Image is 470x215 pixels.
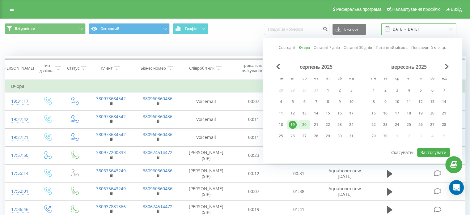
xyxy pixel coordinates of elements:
[231,128,276,146] td: 00:11
[403,120,415,129] div: чт 25 вер 2025 р.
[391,97,403,106] div: ср 10 вер 2025 р.
[405,121,413,129] div: 25
[181,183,231,200] td: [PERSON_NAME] (SIP)
[300,98,308,106] div: 6
[300,109,308,117] div: 13
[287,97,299,106] div: вт 5 серп 2025 р.
[322,109,334,118] div: пт 15 серп 2025 р.
[300,121,308,129] div: 20
[391,86,403,95] div: ср 3 вер 2025 р.
[381,121,389,129] div: 23
[440,98,448,106] div: 14
[189,66,214,71] div: Співробітник
[379,120,391,129] div: вт 23 вер 2025 р.
[405,86,413,94] div: 4
[264,24,329,35] input: Пошук за номером
[3,66,34,71] div: [PERSON_NAME]
[276,74,286,84] abbr: понеділок
[310,120,322,129] div: чт 21 серп 2025 р.
[393,86,401,94] div: 3
[336,121,344,129] div: 23
[347,132,355,140] div: 31
[381,98,389,106] div: 9
[231,183,276,200] td: 00:07
[370,109,378,117] div: 15
[334,131,345,141] div: сб 30 серп 2025 р.
[415,86,426,95] div: пт 5 вер 2025 р.
[300,74,309,84] abbr: середа
[451,7,462,12] span: Вихід
[101,66,112,71] div: Клієнт
[311,74,321,84] abbr: четвер
[336,132,344,140] div: 30
[426,109,438,118] div: сб 20 вер 2025 р.
[276,183,321,200] td: 01:38
[67,66,79,71] div: Статус
[381,74,390,84] abbr: вівторок
[370,98,378,106] div: 8
[332,24,366,35] button: Експорт
[276,64,280,69] span: Previous Month
[143,149,172,155] a: 380674514472
[287,131,299,141] div: вт 26 серп 2025 р.
[417,109,425,117] div: 19
[231,110,276,128] td: 00:11
[299,131,310,141] div: ср 27 серп 2025 р.
[368,97,379,106] div: пн 8 вер 2025 р.
[89,23,170,34] button: Основний
[287,109,299,118] div: вт 12 серп 2025 р.
[185,27,197,31] span: Графік
[417,86,425,94] div: 5
[143,186,172,191] a: 380960360436
[428,86,436,94] div: 6
[314,45,340,51] a: Останні 7 днів
[381,109,389,117] div: 16
[345,97,357,106] div: нд 10 серп 2025 р.
[277,98,285,106] div: 4
[231,165,276,183] td: 00:12
[312,109,320,117] div: 14
[181,165,231,183] td: [PERSON_NAME] (SIP)
[96,114,126,119] a: 380973684542
[347,74,356,84] abbr: неділя
[370,121,378,129] div: 22
[336,7,382,12] span: Реферальна програма
[143,168,172,174] a: 380960360436
[344,45,372,51] a: Останні 30 днів
[393,121,401,129] div: 24
[392,7,440,12] span: Налаштування профілю
[391,109,403,118] div: ср 17 вер 2025 р.
[277,109,285,117] div: 11
[322,131,334,141] div: пт 29 серп 2025 р.
[324,121,332,129] div: 22
[287,120,299,129] div: вт 19 серп 2025 р.
[39,63,53,73] div: Тип дзвінка
[345,131,357,141] div: нд 31 серп 2025 р.
[143,204,172,209] a: 380674514472
[181,110,231,128] td: Voicemail
[381,86,389,94] div: 2
[312,98,320,106] div: 7
[5,23,86,34] button: Всі дзвінки
[336,86,344,94] div: 2
[312,132,320,140] div: 28
[96,131,126,137] a: 380973684542
[439,74,449,84] abbr: неділя
[11,149,28,161] div: 17:57:50
[289,98,297,106] div: 5
[368,120,379,129] div: пн 22 вер 2025 р.
[300,132,308,140] div: 27
[440,121,448,129] div: 28
[11,131,28,144] div: 19:27:21
[426,97,438,106] div: сб 13 вер 2025 р.
[312,121,320,129] div: 21
[310,131,322,141] div: чт 28 серп 2025 р.
[334,86,345,95] div: сб 2 серп 2025 р.
[392,74,402,84] abbr: середа
[334,97,345,106] div: сб 9 серп 2025 р.
[299,97,310,106] div: ср 6 серп 2025 р.
[440,109,448,117] div: 21
[393,98,401,106] div: 10
[428,74,437,84] abbr: субота
[143,96,172,101] a: 380960360436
